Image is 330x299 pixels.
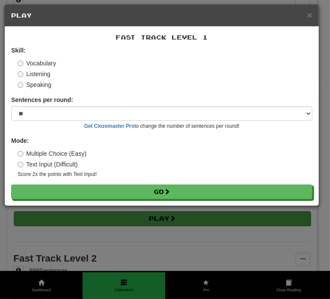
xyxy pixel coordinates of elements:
small: to change the number of sentences per round! [11,123,312,130]
label: Sentences per round: [11,96,73,104]
label: Listening [18,70,50,78]
small: Score 2x the points with Text Input ! [18,171,312,178]
input: Text Input (Difficult) [18,162,23,167]
a: Get Clozemaster Pro [84,123,135,129]
strong: Skill: [11,47,25,54]
input: Speaking [18,82,23,88]
button: Go [11,185,312,199]
label: Vocabulary [18,59,56,68]
strong: Mode: [11,137,29,144]
label: Text Input (Difficult) [18,160,78,169]
span: Fast Track Level 1 [116,34,208,41]
span: × [307,10,312,20]
button: Close [307,10,312,19]
h5: Play [11,11,312,20]
input: Multiple Choice (Easy) [18,151,23,157]
label: Multiple Choice (Easy) [18,149,86,158]
label: Speaking [18,80,51,89]
input: Vocabulary [18,61,23,66]
input: Listening [18,71,23,77]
